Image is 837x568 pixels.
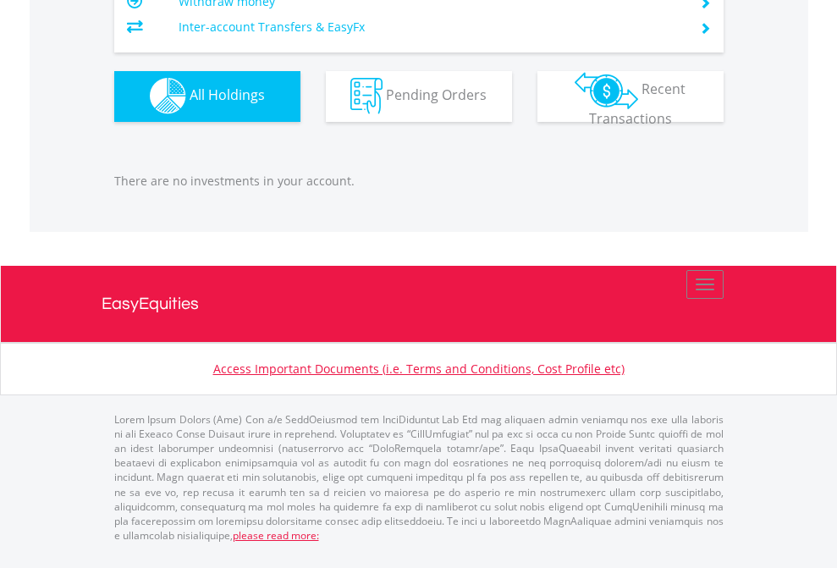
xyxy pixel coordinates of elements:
[233,528,319,543] a: please read more:
[179,14,679,40] td: Inter-account Transfers & EasyFx
[114,412,724,543] p: Lorem Ipsum Dolors (Ame) Con a/e SeddOeiusmod tem InciDiduntut Lab Etd mag aliquaen admin veniamq...
[114,71,300,122] button: All Holdings
[114,173,724,190] p: There are no investments in your account.
[190,85,265,104] span: All Holdings
[150,78,186,114] img: holdings-wht.png
[326,71,512,122] button: Pending Orders
[350,78,383,114] img: pending_instructions-wht.png
[386,85,487,104] span: Pending Orders
[537,71,724,122] button: Recent Transactions
[575,72,638,109] img: transactions-zar-wht.png
[589,80,686,128] span: Recent Transactions
[213,361,625,377] a: Access Important Documents (i.e. Terms and Conditions, Cost Profile etc)
[102,266,736,342] a: EasyEquities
